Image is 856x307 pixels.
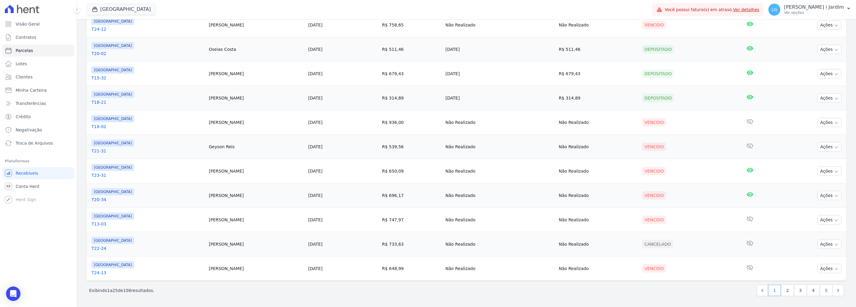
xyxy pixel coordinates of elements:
[2,97,74,109] a: Transferências
[807,285,820,296] a: 4
[665,7,760,13] span: Você possui fatura(s) em atraso.
[443,110,556,135] td: Não Realizado
[817,167,842,176] button: Ações
[206,208,306,232] td: [PERSON_NAME]
[768,285,781,296] a: 1
[817,69,842,78] button: Ações
[733,7,760,12] a: Ver detalhes
[91,213,134,220] span: [GEOGRAPHIC_DATA]
[557,159,640,183] td: Não Realizado
[443,62,556,86] td: [DATE]
[380,62,443,86] td: R$ 679,43
[16,61,27,67] span: Lotes
[308,71,322,76] a: [DATE]
[380,232,443,256] td: R$ 733,63
[380,183,443,208] td: R$ 696,17
[642,94,674,102] div: Depositado
[2,31,74,43] a: Contratos
[642,167,666,175] div: Vencido
[443,86,556,110] td: [DATE]
[642,216,666,224] div: Vencido
[206,86,306,110] td: [PERSON_NAME]
[16,34,36,40] span: Contratos
[557,135,640,159] td: Não Realizado
[2,111,74,123] a: Crédito
[443,13,556,37] td: Não Realizado
[642,45,674,54] div: Depositado
[2,71,74,83] a: Clientes
[642,143,666,151] div: Vencido
[380,159,443,183] td: R$ 650,09
[642,69,674,78] div: Depositado
[16,140,53,146] span: Troca de Arquivos
[557,86,640,110] td: R$ 314,89
[206,110,306,135] td: [PERSON_NAME]
[817,215,842,225] button: Ações
[16,100,46,106] span: Transferências
[91,261,134,269] span: [GEOGRAPHIC_DATA]
[380,208,443,232] td: R$ 747,97
[557,37,640,62] td: R$ 511,46
[642,191,666,200] div: Vencido
[642,118,666,127] div: Vencido
[817,94,842,103] button: Ações
[2,58,74,70] a: Lotes
[781,285,794,296] a: 2
[557,13,640,37] td: Não Realizado
[89,287,154,293] p: Exibindo a de resultados.
[113,288,118,293] span: 25
[308,193,322,198] a: [DATE]
[2,84,74,96] a: Minha Carteira
[206,135,306,159] td: Geyson Reis
[308,96,322,100] a: [DATE]
[443,183,556,208] td: Não Realizado
[308,266,322,271] a: [DATE]
[308,217,322,222] a: [DATE]
[817,264,842,273] button: Ações
[2,124,74,136] a: Negativação
[91,197,204,203] a: T20-34
[380,110,443,135] td: R$ 936,00
[16,127,42,133] span: Negativação
[91,245,204,251] a: T22-24
[2,167,74,179] a: Recebíveis
[91,237,134,244] span: [GEOGRAPHIC_DATA]
[123,288,131,293] span: 108
[557,183,640,208] td: Não Realizado
[2,180,74,192] a: Conta Hent
[817,118,842,127] button: Ações
[817,240,842,249] button: Ações
[784,10,844,15] p: Ver opções
[206,183,306,208] td: [PERSON_NAME]
[206,62,306,86] td: [PERSON_NAME]
[16,170,38,176] span: Recebíveis
[91,42,134,49] span: [GEOGRAPHIC_DATA]
[91,66,134,74] span: [GEOGRAPHIC_DATA]
[16,114,31,120] span: Crédito
[784,4,844,10] p: [PERSON_NAME] i Jardim
[16,48,33,54] span: Parcelas
[206,232,306,256] td: [PERSON_NAME]
[380,13,443,37] td: R$ 758,65
[2,137,74,149] a: Troca de Arquivos
[817,142,842,152] button: Ações
[443,37,556,62] td: [DATE]
[16,74,33,80] span: Clientes
[6,287,20,301] div: Open Intercom Messenger
[91,188,134,195] span: [GEOGRAPHIC_DATA]
[557,232,640,256] td: Não Realizado
[642,21,666,29] div: Vencido
[764,1,856,18] button: LG [PERSON_NAME] i Jardim Ver opções
[91,124,204,130] a: T18-02
[557,110,640,135] td: Não Realizado
[757,285,768,296] a: Previous
[443,159,556,183] td: Não Realizado
[91,148,204,154] a: T21-31
[308,23,322,27] a: [DATE]
[91,140,134,147] span: [GEOGRAPHIC_DATA]
[308,144,322,149] a: [DATE]
[557,256,640,281] td: Não Realizado
[443,256,556,281] td: Não Realizado
[91,91,134,98] span: [GEOGRAPHIC_DATA]
[308,120,322,125] a: [DATE]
